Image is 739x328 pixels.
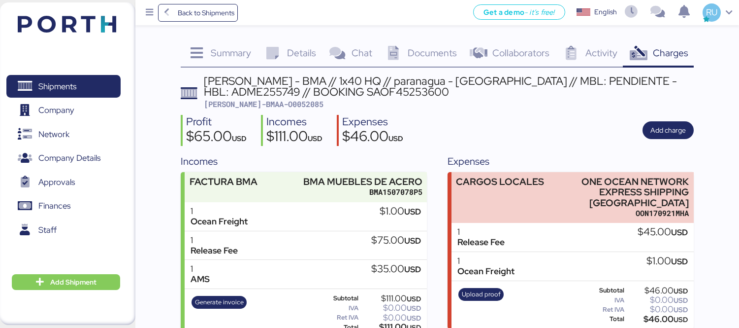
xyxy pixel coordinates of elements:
div: Ret IVA [581,306,624,313]
div: $46.00 [342,129,403,146]
span: Company Details [38,151,100,165]
span: Add charge [650,124,686,136]
div: English [594,7,617,17]
span: USD [232,134,247,143]
div: 1 [191,264,210,274]
span: USD [674,296,688,305]
span: Documents [408,46,457,59]
span: USD [674,315,688,324]
div: 1 [191,235,238,246]
div: BMA1507078P5 [303,187,422,197]
div: ONE OCEAN NETWORK EXPRESS SHIPPING [GEOGRAPHIC_DATA] [549,177,689,208]
div: $46.00 [626,287,688,294]
div: Release Fee [457,237,505,248]
div: Profit [186,115,247,129]
div: $0.00 [626,306,688,313]
div: $111.00 [266,129,322,146]
span: Company [38,103,74,117]
a: Back to Shipments [158,4,238,22]
div: Incomes [181,154,427,169]
div: Subtotal [581,287,624,294]
a: Finances [6,195,121,218]
div: $1.00 [380,206,421,217]
span: Approvals [38,175,75,189]
div: Incomes [266,115,322,129]
button: Upload proof [458,288,504,301]
div: $1.00 [646,256,688,267]
span: USD [407,304,421,313]
div: IVA [581,297,624,304]
div: BMA MUEBLES DE ACERO [303,177,422,187]
span: USD [308,134,322,143]
div: Release Fee [191,246,238,256]
span: Activity [585,46,617,59]
span: USD [407,294,421,303]
span: Add Shipment [50,276,96,288]
span: Chat [352,46,372,59]
div: 1 [457,256,514,266]
div: 1 [457,227,505,237]
div: 1 [191,206,248,217]
div: $46.00 [626,316,688,323]
a: Approvals [6,171,121,193]
a: Staff [6,219,121,241]
button: Menu [141,4,158,21]
div: $0.00 [360,304,421,312]
div: Ocean Freight [457,266,514,277]
a: Network [6,123,121,146]
div: CARGOS LOCALES [456,177,544,187]
div: $0.00 [626,296,688,304]
span: Back to Shipments [178,7,234,19]
button: Generate invoice [192,296,247,309]
div: Subtotal [315,295,358,302]
button: Add charge [643,121,694,139]
div: [PERSON_NAME] - BMA // 1x40 HQ // paranagua - [GEOGRAPHIC_DATA] // MBL: PENDIENTE - HBL: ADME2557... [204,75,694,98]
span: RU [706,6,717,19]
a: Company Details [6,147,121,170]
div: OON170921MHA [549,208,689,219]
span: USD [671,256,688,267]
div: $111.00 [360,295,421,302]
span: USD [674,305,688,314]
div: $0.00 [360,314,421,322]
div: $75.00 [371,235,421,246]
div: AMS [191,274,210,285]
span: Collaborators [492,46,549,59]
a: Company [6,99,121,122]
span: Network [38,127,69,142]
span: USD [404,206,421,217]
span: Summary [211,46,251,59]
div: IVA [315,305,358,312]
div: Ret IVA [315,314,358,321]
span: USD [404,264,421,275]
div: Total [581,316,624,323]
a: Shipments [6,75,121,98]
span: USD [671,227,688,238]
span: Generate invoice [195,297,244,308]
span: Finances [38,199,70,213]
span: USD [407,314,421,323]
span: Charges [653,46,688,59]
span: Upload proof [462,289,501,300]
span: [PERSON_NAME]-BMAA-O0052085 [204,99,323,109]
span: USD [388,134,403,143]
span: Shipments [38,79,76,94]
div: $35.00 [371,264,421,275]
div: FACTURA BMA [190,177,257,187]
div: $65.00 [186,129,247,146]
span: USD [674,287,688,295]
div: $45.00 [638,227,688,238]
button: Add Shipment [12,274,120,290]
div: Expenses [342,115,403,129]
div: Ocean Freight [191,217,248,227]
span: Staff [38,223,57,237]
div: Expenses [448,154,694,169]
span: USD [404,235,421,246]
span: Details [287,46,316,59]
